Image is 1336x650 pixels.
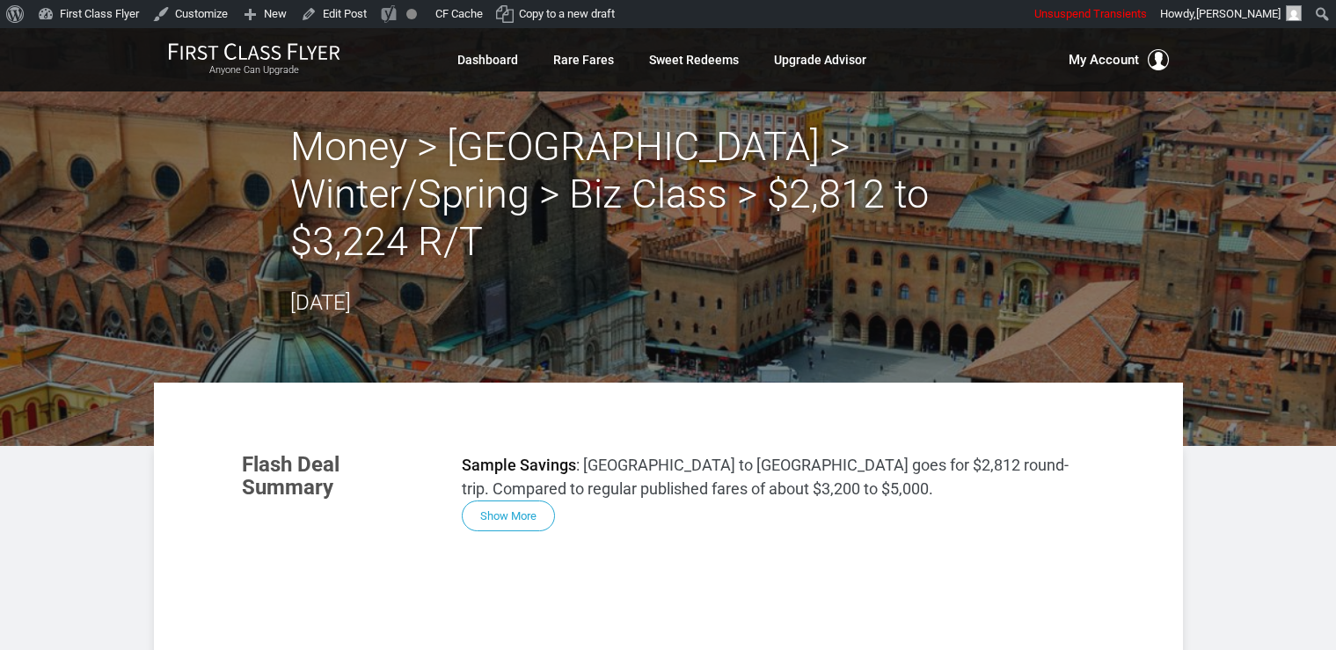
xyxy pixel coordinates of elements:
a: Upgrade Advisor [774,44,866,76]
strong: Sample Savings [462,456,576,474]
p: : [GEOGRAPHIC_DATA] to [GEOGRAPHIC_DATA] goes for $2,812 round-trip. Compared to regular publishe... [462,453,1095,500]
span: Unsuspend Transients [1034,7,1147,20]
img: First Class Flyer [168,42,340,61]
a: Dashboard [457,44,518,76]
button: Show More [462,500,555,531]
a: Sweet Redeems [649,44,739,76]
span: [PERSON_NAME] [1196,7,1281,20]
h2: Money > [GEOGRAPHIC_DATA] > Winter/Spring > Biz Class > $2,812 to $3,224 R/T [290,123,1047,266]
a: Rare Fares [553,44,614,76]
a: First Class FlyerAnyone Can Upgrade [168,42,340,77]
button: My Account [1069,49,1169,70]
time: [DATE] [290,290,351,315]
span: My Account [1069,49,1139,70]
small: Anyone Can Upgrade [168,64,340,77]
h3: Flash Deal Summary [242,453,435,500]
